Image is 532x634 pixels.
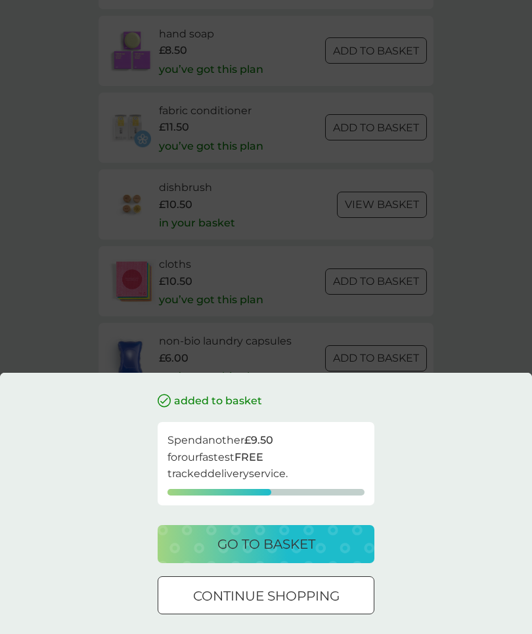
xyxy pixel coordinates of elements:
strong: FREE [234,451,263,463]
button: continue shopping [158,576,374,614]
p: added to basket [174,392,262,410]
p: go to basket [217,534,315,555]
p: continue shopping [193,585,340,606]
button: go to basket [158,525,374,563]
strong: £9.50 [244,434,273,446]
p: Spend another for our fastest tracked delivery service. [167,432,365,482]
